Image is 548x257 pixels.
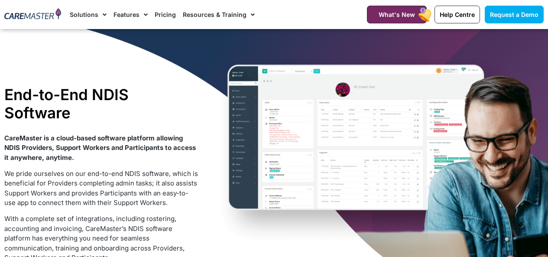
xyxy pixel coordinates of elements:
[367,6,427,23] a: What's New
[4,85,198,122] h1: End-to-End NDIS Software
[4,169,198,207] span: We pride ourselves on our end-to-end NDIS software, which is beneficial for Providers completing ...
[440,11,475,18] span: Help Centre
[4,8,61,21] img: CareMaster Logo
[4,134,196,162] strong: CareMaster is a cloud-based software platform allowing NDIS Providers, Support Workers and Partic...
[490,11,538,18] span: Request a Demo
[379,11,415,18] span: What's New
[435,6,480,23] a: Help Centre
[485,6,544,23] a: Request a Demo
